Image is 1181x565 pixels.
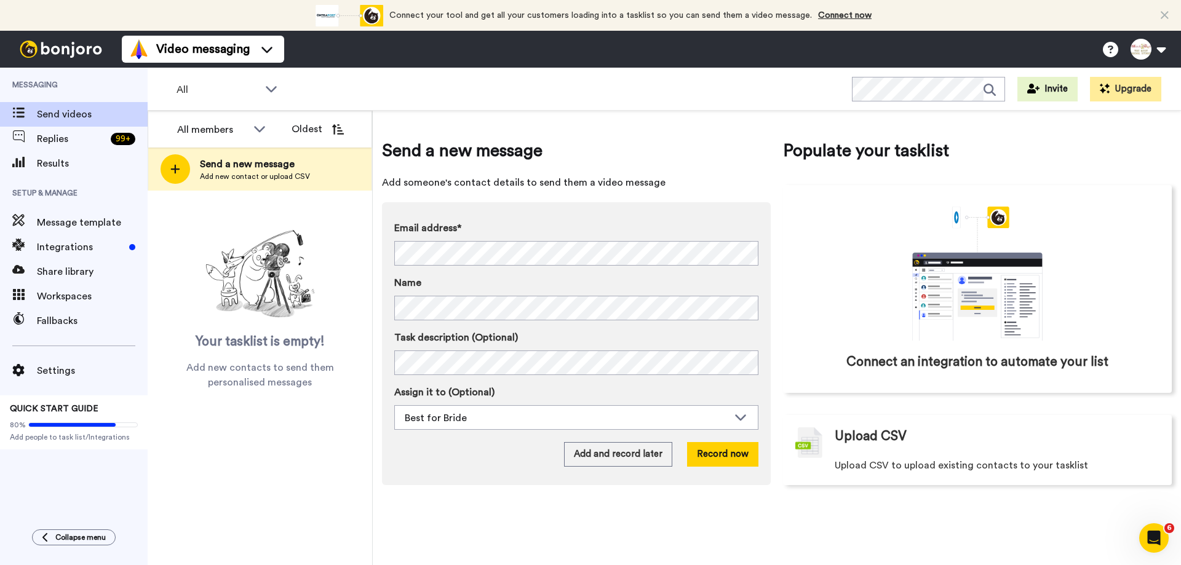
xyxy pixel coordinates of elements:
button: Oldest [282,117,353,141]
span: Results [37,156,148,171]
label: Email address* [394,221,758,235]
span: Add new contacts to send them personalised messages [166,360,354,390]
button: Add and record later [564,442,672,467]
span: Name [394,275,421,290]
iframe: Intercom live chat [1139,523,1169,553]
span: Connect your tool and get all your customers loading into a tasklist so you can send them a video... [389,11,812,20]
span: Upload CSV [835,427,907,446]
img: vm-color.svg [129,39,149,59]
div: 99 + [111,133,135,145]
div: animation [316,5,383,26]
div: Best for Bride [405,411,728,425]
span: Settings [37,363,148,378]
div: All members [177,122,247,137]
span: Add people to task list/Integrations [10,432,138,442]
span: Send a new message [382,138,771,163]
div: animation [885,207,1070,341]
label: Task description (Optional) [394,330,758,345]
span: QUICK START GUIDE [10,405,98,413]
label: Assign it to (Optional) [394,385,758,400]
span: Share library [37,264,148,279]
a: Connect now [818,11,872,20]
button: Record now [687,442,758,467]
span: Your tasklist is empty! [196,333,325,351]
span: Integrations [37,240,124,255]
span: Replies [37,132,106,146]
span: Connect an integration to automate your list [846,353,1108,371]
span: Message template [37,215,148,230]
span: Add new contact or upload CSV [200,172,310,181]
button: Collapse menu [32,529,116,545]
button: Invite [1017,77,1078,101]
span: Send videos [37,107,148,122]
span: Fallbacks [37,314,148,328]
span: Workspaces [37,289,148,304]
span: Populate your tasklist [783,138,1172,163]
span: Send a new message [200,157,310,172]
img: ready-set-action.png [199,225,322,323]
span: Collapse menu [55,532,106,542]
span: 80% [10,420,26,430]
span: 6 [1164,523,1174,533]
span: Add someone's contact details to send them a video message [382,175,771,190]
span: Upload CSV to upload existing contacts to your tasklist [835,458,1088,473]
button: Upgrade [1090,77,1161,101]
span: All [177,82,259,97]
span: Video messaging [156,41,250,58]
img: csv-grey.png [795,427,822,458]
img: bj-logo-header-white.svg [15,41,107,58]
